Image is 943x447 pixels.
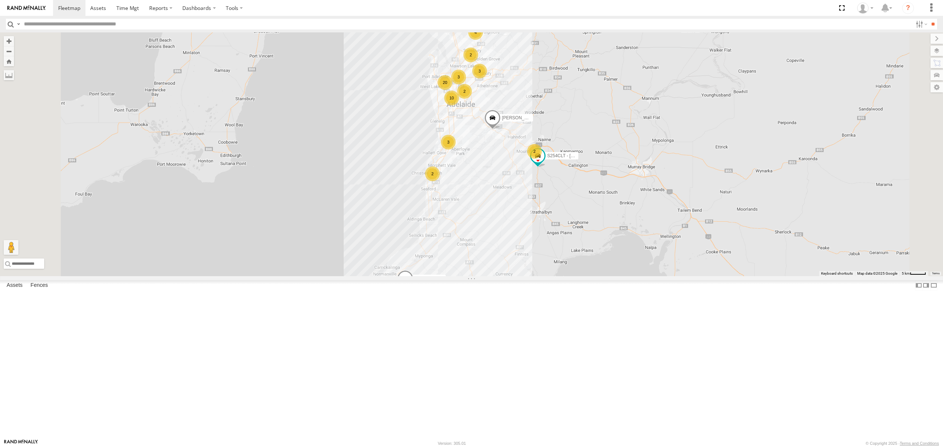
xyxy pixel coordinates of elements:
span: 5 km [902,271,910,275]
a: Terms and Conditions [900,441,939,446]
span: [PERSON_NAME] [502,115,539,120]
div: 3 [451,70,466,84]
div: Peter Lu [855,3,876,14]
label: Map Settings [930,82,943,92]
button: Map Scale: 5 km per 40 pixels [900,271,928,276]
div: 2 [457,84,472,99]
button: Drag Pegman onto the map to open Street View [4,240,18,255]
a: Terms [932,272,940,275]
div: 2 [527,144,542,159]
label: Dock Summary Table to the Right [922,280,930,291]
label: Search Query [15,19,21,29]
div: 20 [438,75,452,90]
label: Measure [4,70,14,80]
label: Search Filter Options [913,19,929,29]
button: Keyboard shortcuts [821,271,853,276]
span: S254CLT - [PERSON_NAME] [547,153,606,158]
label: Assets [3,280,26,291]
a: Visit our Website [4,440,38,447]
img: rand-logo.svg [7,6,46,11]
button: Zoom Home [4,56,14,66]
div: 3 [472,64,487,78]
div: 2 [463,47,478,62]
div: Version: 305.01 [438,441,466,446]
div: 10 [444,91,459,105]
i: ? [902,2,914,14]
div: 4 [468,25,483,40]
label: Dock Summary Table to the Left [915,280,922,291]
button: Zoom in [4,36,14,46]
span: [PERSON_NAME] [415,276,451,281]
button: Zoom out [4,46,14,56]
div: 3 [441,135,456,149]
div: © Copyright 2025 - [866,441,939,446]
label: Hide Summary Table [930,280,937,291]
span: Map data ©2025 Google [857,271,897,275]
label: Fences [27,280,52,291]
div: 2 [425,166,440,181]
